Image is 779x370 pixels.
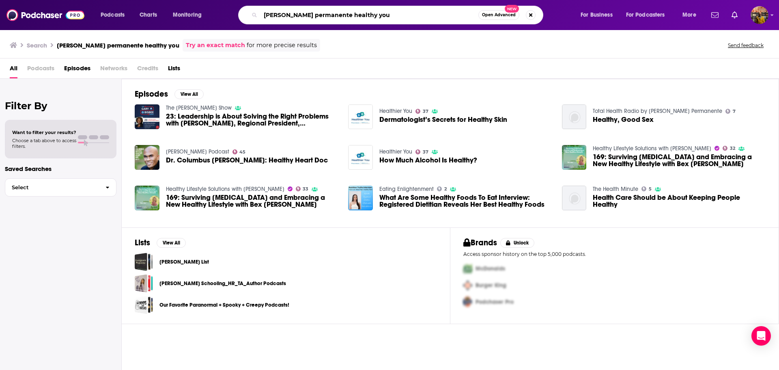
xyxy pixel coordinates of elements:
[682,9,696,21] span: More
[730,147,735,150] span: 32
[166,148,229,155] a: Dr. Laurie Marbas Podcast
[725,109,736,114] a: 7
[5,178,116,197] button: Select
[27,41,47,49] h3: Search
[463,251,766,257] p: Access sponsor history on the top 5,000 podcasts.
[437,186,447,191] a: 2
[751,6,768,24] span: Logged in as hratnayake
[140,9,157,21] span: Charts
[135,186,159,210] img: 169: Surviving Colorectal Cancer and Embracing a New Healthy Lifestyle with Bex Iten
[348,104,373,129] img: Dermatologist’s Secrets for Healthy Skin
[476,282,506,289] span: Burger King
[166,157,328,164] a: Dr. Columbus Batiste: Healthy Heart Doc
[460,277,476,294] img: Second Pro Logo
[166,104,232,111] a: The Gary Bisbee Show
[593,186,638,193] a: The Health Minute
[626,9,665,21] span: For Podcasters
[232,149,246,154] a: 45
[135,238,150,248] h2: Lists
[135,89,204,99] a: EpisodesView All
[593,108,722,115] a: Total Health Radio by Kaiser Permanente
[12,130,76,135] span: Want to filter your results?
[10,62,17,78] a: All
[348,145,373,170] img: How Much Alcohol Is Healthy?
[186,41,245,50] a: Try an exact match
[708,8,722,22] a: Show notifications dropdown
[593,116,654,123] a: Healthy, Good Sex
[303,187,308,191] span: 33
[5,100,116,112] h2: Filter By
[135,238,186,248] a: ListsView All
[64,62,90,78] a: Episodes
[135,253,153,271] a: Marcus Lohrmann_Religion_Total List
[751,326,771,346] div: Open Intercom Messenger
[575,9,623,22] button: open menu
[100,62,127,78] span: Networks
[621,9,677,22] button: open menu
[166,186,284,193] a: Healthy Lifestyle Solutions with Maya Acosta
[725,42,766,49] button: Send feedback
[260,9,478,22] input: Search podcasts, credits, & more...
[482,13,516,17] span: Open Advanced
[166,113,339,127] span: 23: Leadership is About Solving the Right Problems with [PERSON_NAME], Regional President, [PERSO...
[581,9,613,21] span: For Business
[751,6,768,24] button: Show profile menu
[174,89,204,99] button: View All
[505,5,519,13] span: New
[723,146,735,151] a: 32
[166,113,339,127] a: 23: Leadership is About Solving the Right Problems with Ruth Williams-Brinkley, Regional Presiden...
[641,186,652,191] a: 5
[415,149,428,154] a: 37
[157,238,186,248] button: View All
[379,108,412,115] a: Healthier You
[246,6,551,24] div: Search podcasts, credits, & more...
[593,194,766,208] a: Health Care Should be About Keeping People Healthy
[379,148,412,155] a: Healthier You
[562,145,587,170] img: 169: Surviving Colorectal Cancer and Embracing a New Healthy Lifestyle with Bex Iten
[12,138,76,149] span: Choose a tab above to access filters.
[463,238,497,248] h2: Brands
[159,301,289,309] a: Our Favorite Paranormal + Spooky + Creepy Podcasts!
[159,257,209,266] a: [PERSON_NAME] List
[379,157,477,164] a: How Much Alcohol Is Healthy?
[168,62,180,78] a: Lists
[247,41,317,50] span: for more precise results
[562,186,587,210] img: Health Care Should be About Keeping People Healthy
[379,116,507,123] span: Dermatologist’s Secrets for Healthy Skin
[460,294,476,310] img: Third Pro Logo
[348,186,373,210] img: What Are Some Healthy Foods To Eat Interview: Registered Dietitian Reveals Her Best Healthy Foods
[562,104,587,129] img: Healthy, Good Sex
[135,145,159,170] img: Dr. Columbus Batiste: Healthy Heart Doc
[296,186,309,191] a: 33
[6,7,84,23] img: Podchaser - Follow, Share and Rate Podcasts
[5,165,116,173] p: Saved Searches
[166,194,339,208] a: 169: Surviving Colorectal Cancer and Embracing a New Healthy Lifestyle with Bex Iten
[733,110,736,113] span: 7
[173,9,202,21] span: Monitoring
[476,299,514,305] span: Podchaser Pro
[166,157,328,164] span: Dr. Columbus [PERSON_NAME]: Healthy Heart Doc
[500,238,535,248] button: Unlock
[593,154,766,167] a: 169: Surviving Colorectal Cancer and Embracing a New Healthy Lifestyle with Bex Iten
[728,8,741,22] a: Show notifications dropdown
[166,194,339,208] span: 169: Surviving [MEDICAL_DATA] and Embracing a New Healthy Lifestyle with Bex [PERSON_NAME]
[135,296,153,314] a: Our Favorite Paranormal + Spooky + Creepy Podcasts!
[135,274,153,292] a: Robin Schooling_HR_TA_Author Podcasts
[135,104,159,129] img: 23: Leadership is About Solving the Right Problems with Ruth Williams-Brinkley, Regional Presiden...
[423,150,428,154] span: 37
[460,260,476,277] img: First Pro Logo
[649,187,652,191] span: 5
